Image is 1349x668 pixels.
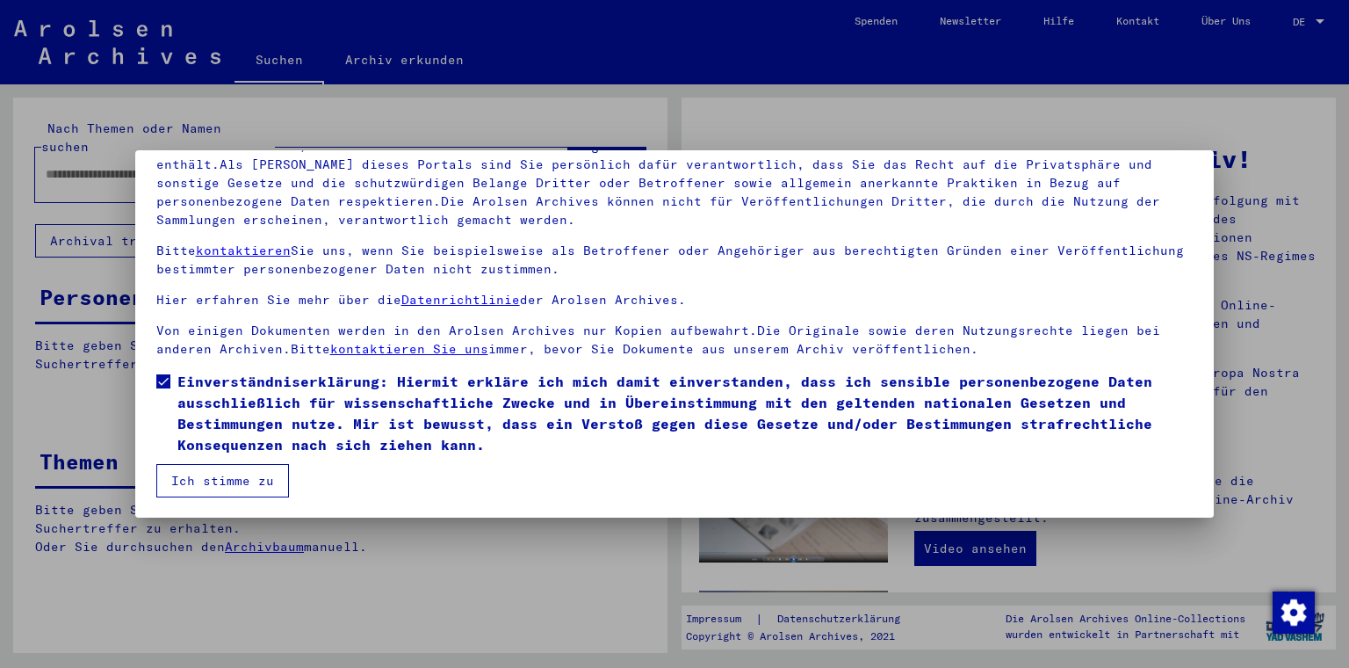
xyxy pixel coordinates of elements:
p: Bitte beachten Sie, dass dieses Portal über NS - Verfolgte sensible Daten zu identifizierten oder... [156,137,1194,229]
p: Von einigen Dokumenten werden in den Arolsen Archives nur Kopien aufbewahrt.Die Originale sowie d... [156,322,1194,359]
p: Bitte Sie uns, wenn Sie beispielsweise als Betroffener oder Angehöriger aus berechtigten Gründen ... [156,242,1194,279]
span: Einverständniserklärung: Hiermit erkläre ich mich damit einverstanden, dass ich sensible personen... [177,371,1194,455]
button: Ich stimme zu [156,464,289,497]
p: Hier erfahren Sie mehr über die der Arolsen Archives. [156,291,1194,309]
img: Zustimmung ändern [1273,592,1315,634]
a: kontaktieren [196,243,291,258]
a: Datenrichtlinie [401,292,520,308]
a: kontaktieren Sie uns [330,341,488,357]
